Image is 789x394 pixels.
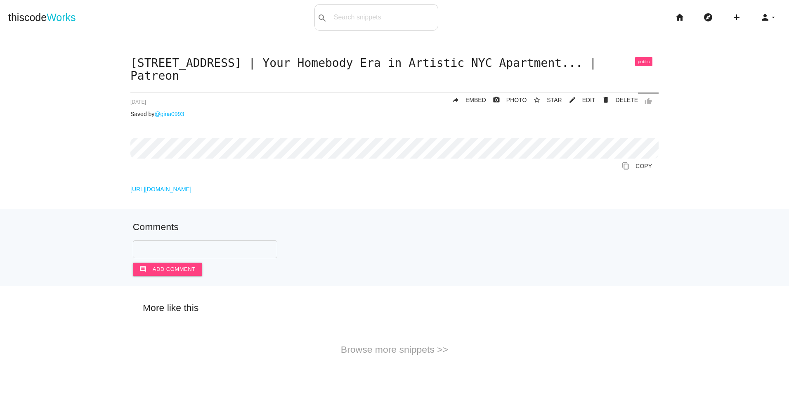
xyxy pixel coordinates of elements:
h5: Comments [133,222,656,232]
span: [DATE] [130,99,146,105]
i: explore [703,4,713,31]
a: photo_cameraPHOTO [486,93,527,107]
a: Delete Post [595,93,638,107]
span: STAR [547,97,562,103]
a: [URL][DOMAIN_NAME] [130,186,191,192]
i: comment [139,263,146,276]
h5: More like this [130,303,659,313]
i: person [760,4,770,31]
span: PHOTO [506,97,527,103]
a: @gina0993 [154,111,184,117]
i: reply [452,93,459,107]
button: search [315,5,330,30]
i: add [732,4,742,31]
span: EDIT [582,97,595,103]
i: star_border [533,93,541,107]
span: EMBED [465,97,486,103]
a: replyEMBED [445,93,486,107]
i: arrow_drop_down [770,4,777,31]
i: home [675,4,685,31]
i: mode_edit [569,93,576,107]
a: Copy to Clipboard [615,159,659,173]
i: delete [602,93,609,107]
p: Saved by [130,111,659,117]
button: star_borderSTAR [527,93,562,107]
a: mode_editEDIT [562,93,595,107]
input: Search snippets [330,9,438,26]
a: thiscodeWorks [8,4,76,31]
span: Works [47,12,76,23]
span: DELETE [616,97,638,103]
i: content_copy [622,159,629,173]
button: commentAdd comment [133,263,202,276]
i: search [317,5,327,31]
i: photo_camera [493,93,500,107]
h1: [STREET_ADDRESS] | Your Homebody Era in Artistic NYC Apartment... | Patreon [130,57,659,83]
